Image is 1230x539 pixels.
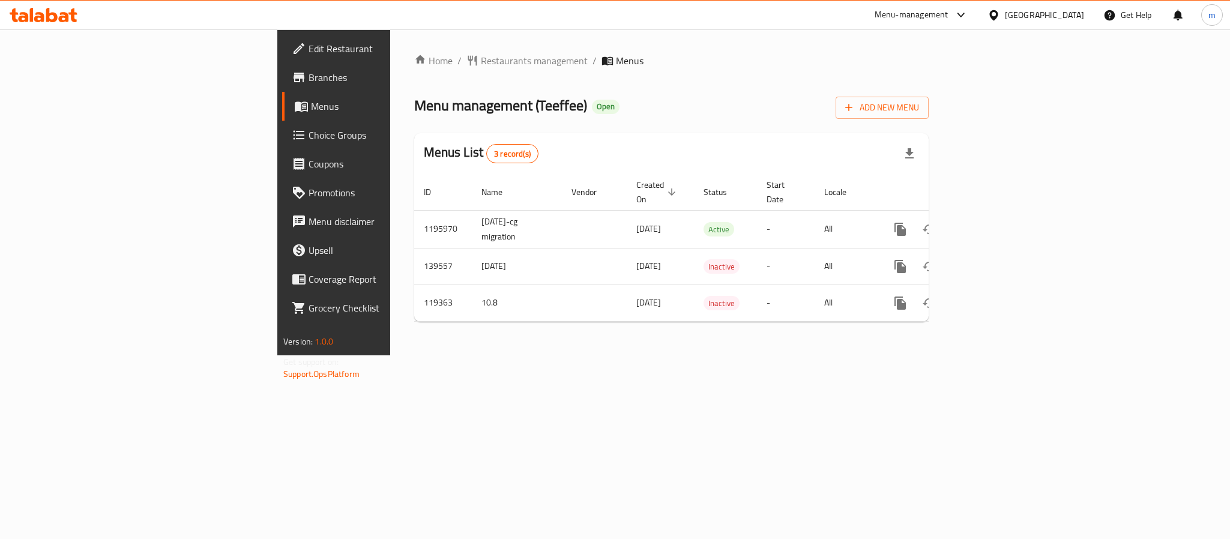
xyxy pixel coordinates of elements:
[282,294,483,322] a: Grocery Checklist
[309,185,473,200] span: Promotions
[282,207,483,236] a: Menu disclaimer
[309,70,473,85] span: Branches
[592,101,620,112] span: Open
[282,34,483,63] a: Edit Restaurant
[309,214,473,229] span: Menu disclaimer
[886,289,915,318] button: more
[414,174,1011,322] table: enhanced table
[1005,8,1084,22] div: [GEOGRAPHIC_DATA]
[315,334,333,349] span: 1.0.0
[309,301,473,315] span: Grocery Checklist
[757,248,815,285] td: -
[592,100,620,114] div: Open
[845,100,919,115] span: Add New Menu
[636,178,680,206] span: Created On
[815,285,876,321] td: All
[824,185,862,199] span: Locale
[815,210,876,248] td: All
[466,53,588,68] a: Restaurants management
[472,285,562,321] td: 10.8
[886,215,915,244] button: more
[472,248,562,285] td: [DATE]
[282,265,483,294] a: Coverage Report
[283,354,339,370] span: Get support on:
[767,178,800,206] span: Start Date
[309,41,473,56] span: Edit Restaurant
[414,53,929,68] nav: breadcrumb
[636,221,661,236] span: [DATE]
[592,53,597,68] li: /
[282,92,483,121] a: Menus
[481,185,518,199] span: Name
[283,366,360,382] a: Support.OpsPlatform
[704,259,740,274] div: Inactive
[757,210,815,248] td: -
[309,272,473,286] span: Coverage Report
[282,149,483,178] a: Coupons
[472,210,562,248] td: [DATE]-cg migration
[886,252,915,281] button: more
[309,128,473,142] span: Choice Groups
[282,121,483,149] a: Choice Groups
[895,139,924,168] div: Export file
[876,174,1011,211] th: Actions
[836,97,929,119] button: Add New Menu
[915,215,944,244] button: Change Status
[704,185,743,199] span: Status
[704,297,740,310] span: Inactive
[424,143,538,163] h2: Menus List
[757,285,815,321] td: -
[424,185,447,199] span: ID
[704,260,740,274] span: Inactive
[815,248,876,285] td: All
[414,92,587,119] span: Menu management ( Teeffee )
[282,236,483,265] a: Upsell
[311,99,473,113] span: Menus
[636,258,661,274] span: [DATE]
[481,53,588,68] span: Restaurants management
[282,178,483,207] a: Promotions
[915,289,944,318] button: Change Status
[704,223,734,236] span: Active
[875,8,948,22] div: Menu-management
[636,295,661,310] span: [DATE]
[915,252,944,281] button: Change Status
[283,334,313,349] span: Version:
[487,148,538,160] span: 3 record(s)
[571,185,612,199] span: Vendor
[309,243,473,257] span: Upsell
[1208,8,1216,22] span: m
[309,157,473,171] span: Coupons
[282,63,483,92] a: Branches
[486,144,538,163] div: Total records count
[616,53,644,68] span: Menus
